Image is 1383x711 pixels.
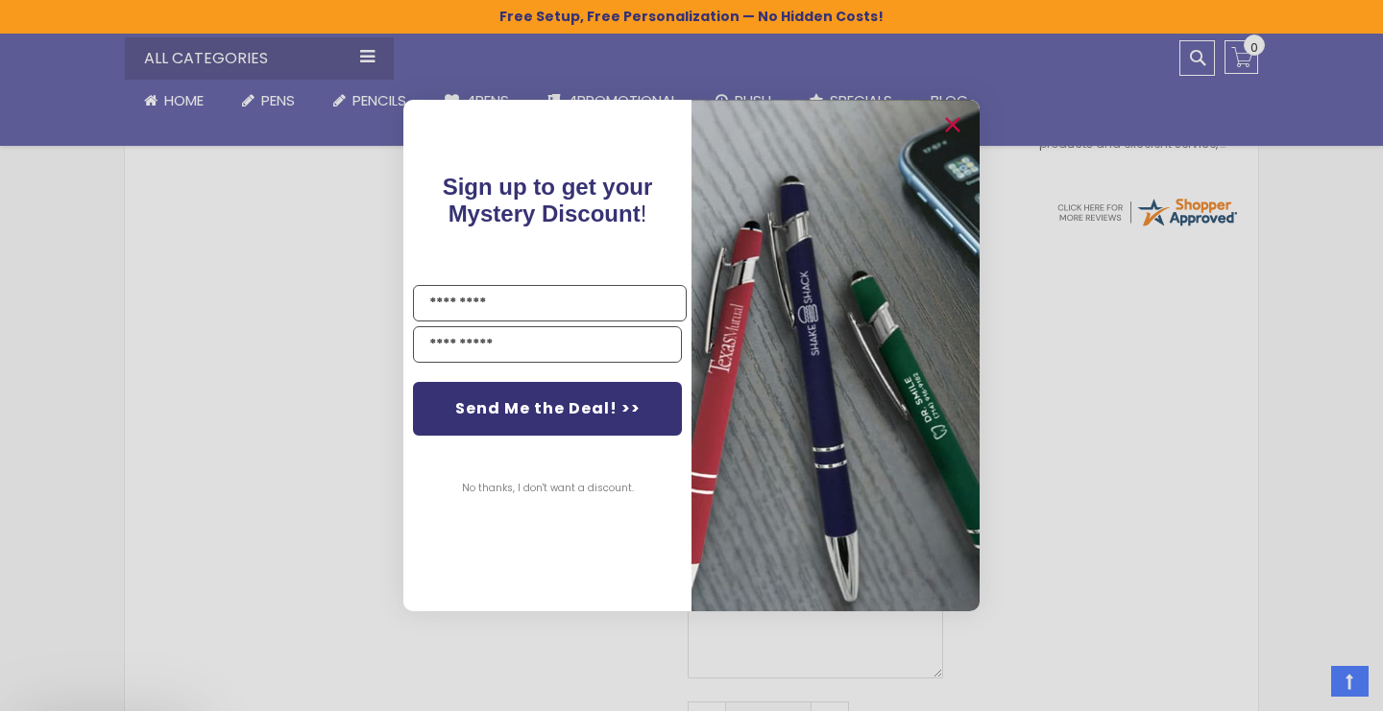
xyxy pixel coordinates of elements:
[443,174,653,226] span: !
[937,109,968,140] button: Close dialog
[452,464,643,512] button: No thanks, I don't want a discount.
[413,382,682,436] button: Send Me the Deal! >>
[691,100,980,611] img: pop-up-image
[443,174,653,226] span: Sign up to get your Mystery Discount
